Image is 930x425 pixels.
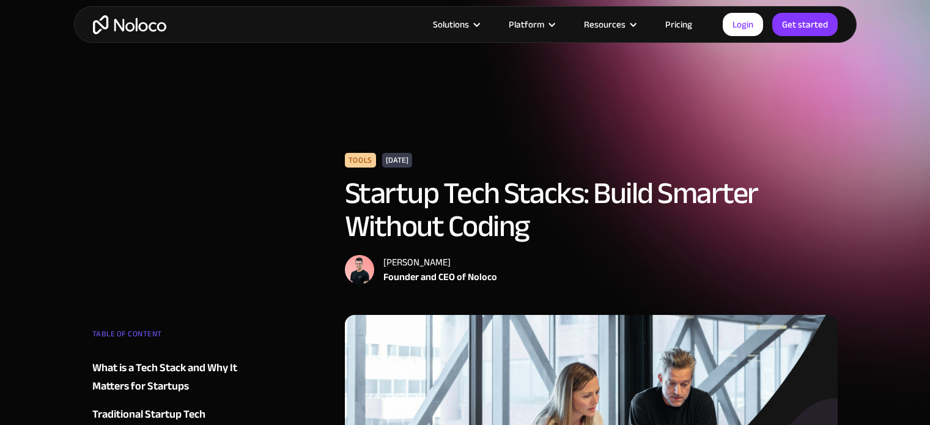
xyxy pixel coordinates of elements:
[723,13,763,36] a: Login
[772,13,838,36] a: Get started
[509,17,544,32] div: Platform
[93,15,166,34] a: home
[418,17,493,32] div: Solutions
[569,17,650,32] div: Resources
[433,17,469,32] div: Solutions
[383,270,497,284] div: Founder and CEO of Noloco
[584,17,626,32] div: Resources
[382,153,412,168] div: [DATE]
[650,17,707,32] a: Pricing
[92,359,240,396] a: What is a Tech Stack and Why It Matters for Startups
[345,153,376,168] div: Tools
[345,177,838,243] h1: Startup Tech Stacks: Build Smarter Without Coding
[493,17,569,32] div: Platform
[383,255,497,270] div: [PERSON_NAME]
[92,325,240,349] div: TABLE OF CONTENT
